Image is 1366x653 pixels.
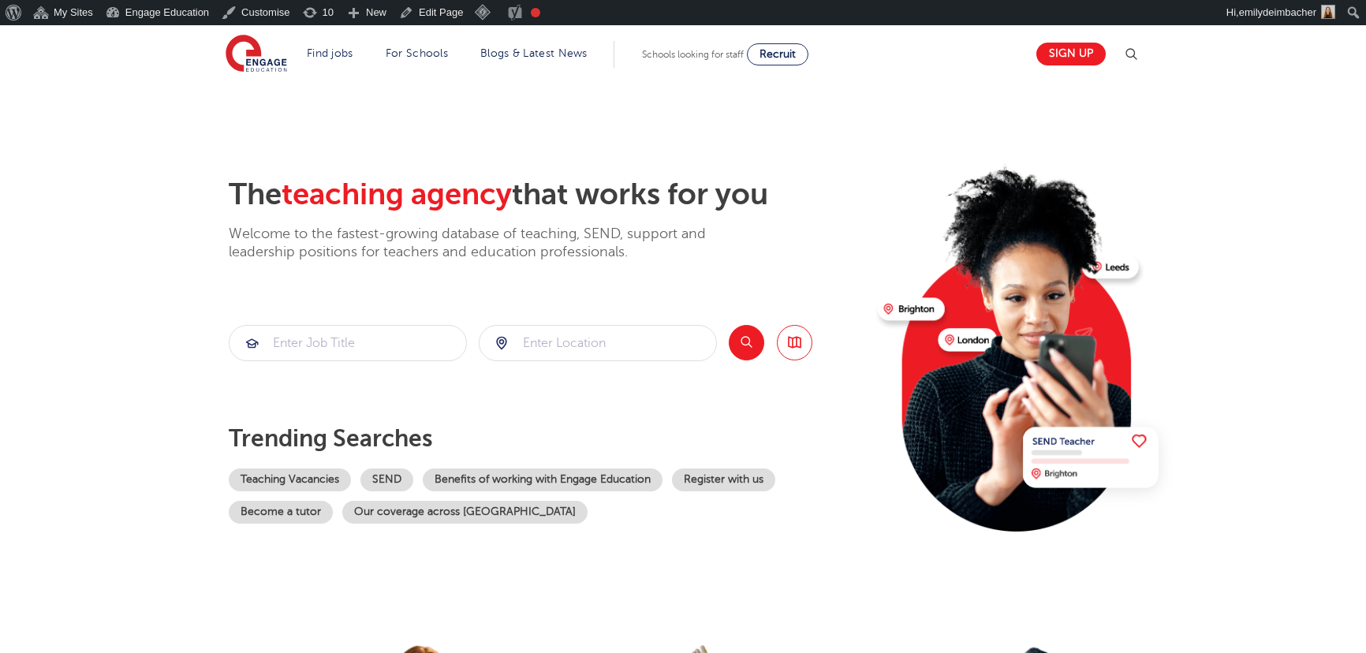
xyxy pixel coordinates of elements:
h2: The that works for you [229,177,865,213]
img: Engage Education [226,35,287,74]
a: Teaching Vacancies [229,468,351,491]
a: Become a tutor [229,501,333,524]
a: Our coverage across [GEOGRAPHIC_DATA] [342,501,588,524]
a: Register with us [672,468,775,491]
a: Recruit [747,43,808,65]
p: Welcome to the fastest-growing database of teaching, SEND, support and leadership positions for t... [229,225,749,262]
a: For Schools [386,47,448,59]
div: Needs improvement [531,8,540,17]
span: Recruit [760,48,796,60]
input: Submit [230,326,466,360]
a: Benefits of working with Engage Education [423,468,662,491]
a: Find jobs [307,47,353,59]
a: Sign up [1036,43,1106,65]
span: emilydeimbacher [1239,6,1316,18]
a: Blogs & Latest News [480,47,588,59]
input: Submit [480,326,716,360]
p: Trending searches [229,424,865,453]
button: Search [729,325,764,360]
div: Submit [229,325,467,361]
a: SEND [360,468,413,491]
span: Schools looking for staff [642,49,744,60]
div: Submit [479,325,717,361]
span: teaching agency [282,177,512,211]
